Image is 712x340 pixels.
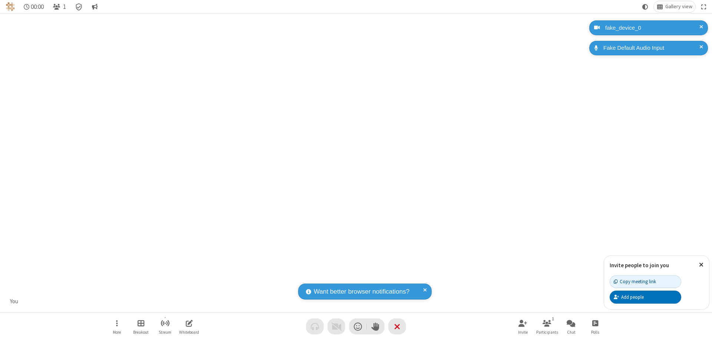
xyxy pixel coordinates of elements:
[306,318,324,334] button: Audio problem - check your Internet connection or call by phone
[518,330,528,334] span: Invite
[601,44,702,52] div: Fake Default Audio Input
[63,3,66,10] span: 1
[89,1,100,12] button: Conversation
[603,24,702,32] div: fake_device_0
[614,278,656,285] div: Copy meeting link
[536,316,558,337] button: Open participant list
[512,316,534,337] button: Invite participants (⌘+Shift+I)
[693,256,709,274] button: Close popover
[560,316,582,337] button: Open chat
[6,2,15,11] img: QA Selenium DO NOT DELETE OR CHANGE
[654,1,695,12] button: Change layout
[179,330,199,334] span: Whiteboard
[567,330,576,334] span: Chat
[610,291,681,303] button: Add people
[159,330,171,334] span: Stream
[367,318,385,334] button: Raise hand
[21,1,47,12] div: Timer
[639,1,651,12] button: Using system theme
[327,318,345,334] button: Video
[133,330,149,334] span: Breakout
[7,297,21,306] div: You
[584,316,606,337] button: Open poll
[154,316,176,337] button: Start streaming
[591,330,599,334] span: Polls
[550,316,556,322] div: 1
[349,318,367,334] button: Send a reaction
[31,3,44,10] span: 00:00
[72,1,86,12] div: Meeting details Encryption enabled
[314,287,409,297] span: Want better browser notifications?
[113,330,121,334] span: More
[388,318,406,334] button: End or leave meeting
[698,1,709,12] button: Fullscreen
[665,4,692,10] span: Gallery view
[610,262,669,269] label: Invite people to join you
[50,1,69,12] button: Open participant list
[610,275,681,288] button: Copy meeting link
[130,316,152,337] button: Manage Breakout Rooms
[106,316,128,337] button: Open menu
[536,330,558,334] span: Participants
[178,316,200,337] button: Open shared whiteboard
